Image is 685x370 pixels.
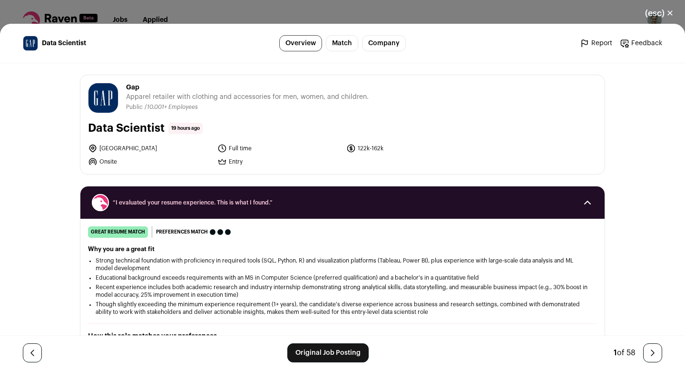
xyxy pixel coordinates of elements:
[42,39,86,48] span: Data Scientist
[634,3,685,24] button: Close modal
[580,39,612,48] a: Report
[96,274,589,282] li: Educational background exceeds requirements with an MS in Computer Science (preferred qualificati...
[23,36,38,50] img: 1782dbc7eb3a32d12dafb414eaf853d016138e742cc142ae7498a548a1dc4b9a.jpg
[156,227,208,237] span: Preferences match
[88,331,597,341] h2: How this role matches your preferences
[126,92,369,102] span: Apparel retailer with clothing and accessories for men, women, and children.
[217,157,341,166] li: Entry
[88,83,118,113] img: 1782dbc7eb3a32d12dafb414eaf853d016138e742cc142ae7498a548a1dc4b9a.jpg
[346,144,470,153] li: 122k-162k
[614,347,636,359] div: of 58
[126,83,369,92] span: Gap
[88,144,212,153] li: [GEOGRAPHIC_DATA]
[88,245,597,253] h2: Why you are a great fit
[145,104,198,111] li: /
[620,39,662,48] a: Feedback
[96,257,589,272] li: Strong technical foundation with proficiency in required tools (SQL, Python, R) and visualization...
[113,199,572,206] span: “I evaluated your resume experience. This is what I found.”
[168,123,203,134] span: 19 hours ago
[614,349,617,357] span: 1
[126,104,145,111] li: Public
[326,35,358,51] a: Match
[279,35,322,51] a: Overview
[217,144,341,153] li: Full time
[88,226,148,238] div: great resume match
[287,343,369,362] a: Original Job Posting
[88,157,212,166] li: Onsite
[362,35,406,51] a: Company
[96,301,589,316] li: Though slightly exceeding the minimum experience requirement (1+ years), the candidate's diverse ...
[147,104,198,110] span: 10,001+ Employees
[88,121,165,136] h1: Data Scientist
[96,283,589,299] li: Recent experience includes both academic research and industry internship demonstrating strong an...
